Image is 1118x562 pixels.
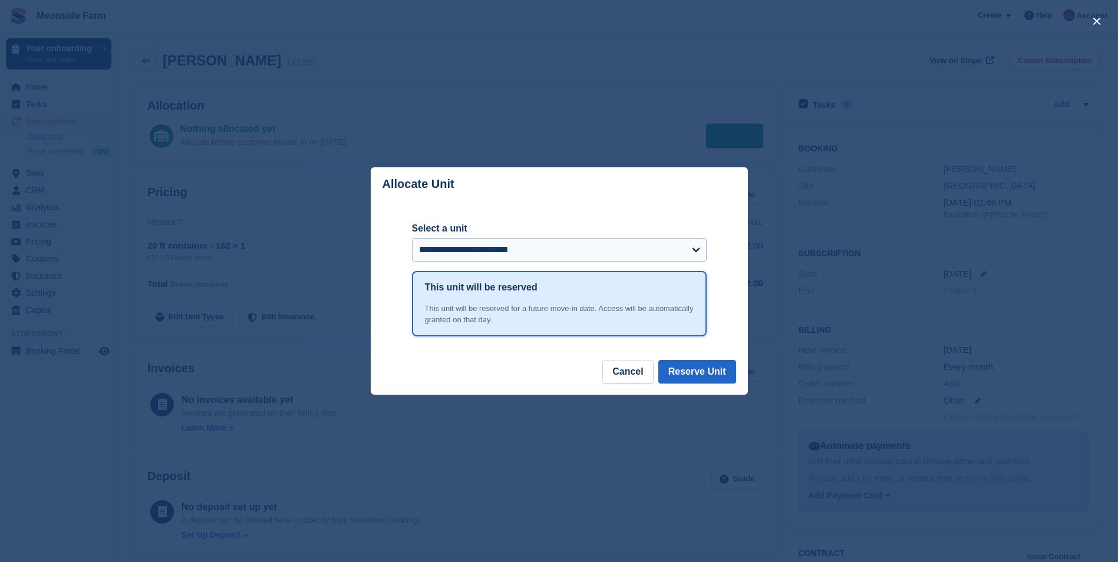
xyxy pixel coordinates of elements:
[602,360,653,384] button: Cancel
[425,280,537,295] h1: This unit will be reserved
[425,303,694,326] div: This unit will be reserved for a future move-in date. Access will be automatically granted on tha...
[1087,12,1106,31] button: close
[382,177,454,191] p: Allocate Unit
[658,360,736,384] button: Reserve Unit
[412,222,707,236] label: Select a unit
